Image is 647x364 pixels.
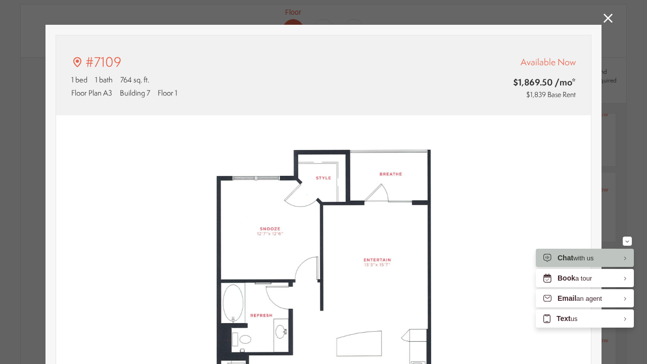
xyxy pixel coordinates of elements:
[71,74,87,85] span: 1 bed
[526,89,576,100] span: $1,839 Base Rent
[158,87,177,98] span: Floor 1
[85,53,121,72] p: #7109
[521,56,576,68] span: Available Now
[120,74,149,85] span: 764 sq. ft.
[456,76,576,88] span: $1,869.50 /mo*
[71,87,112,98] span: Floor Plan A3
[95,74,113,85] span: 1 bath
[120,87,150,98] span: Building 7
